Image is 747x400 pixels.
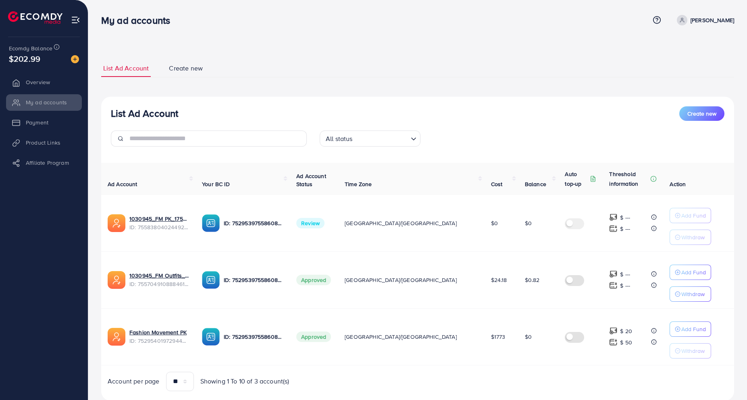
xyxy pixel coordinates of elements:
span: Approved [296,332,331,342]
p: Auto top-up [565,169,588,189]
a: [PERSON_NAME] [674,15,734,25]
span: Account per page [108,377,160,386]
img: top-up amount [609,270,618,278]
span: Ad Account Status [296,172,326,188]
div: <span class='underline'>1030945_FM PK_1759822596175</span></br>7558380402449235984 [129,215,189,231]
span: [GEOGRAPHIC_DATA]/[GEOGRAPHIC_DATA] [345,219,457,227]
p: Withdraw [681,346,705,356]
p: $ --- [620,213,630,222]
span: [GEOGRAPHIC_DATA]/[GEOGRAPHIC_DATA] [345,276,457,284]
button: Withdraw [670,230,711,245]
span: Action [670,180,686,188]
span: Ad Account [108,180,137,188]
button: Withdraw [670,343,711,359]
span: $1773 [491,333,506,341]
span: ID: 7558380402449235984 [129,223,189,231]
span: Your BC ID [202,180,230,188]
span: List Ad Account [103,64,149,73]
p: [PERSON_NAME] [691,15,734,25]
img: ic-ba-acc.ded83a64.svg [202,271,220,289]
p: Add Fund [681,211,706,220]
img: ic-ads-acc.e4c84228.svg [108,214,125,232]
span: $24.18 [491,276,507,284]
img: top-up amount [609,281,618,290]
p: $ --- [620,269,630,279]
a: Fashion Movement PK [129,328,187,336]
button: Withdraw [670,286,711,302]
p: ID: 7529539755860836369 [224,275,283,285]
img: ic-ads-acc.e4c84228.svg [108,271,125,289]
img: top-up amount [609,224,618,233]
span: $0 [525,219,532,227]
span: Approved [296,275,331,285]
span: Balance [525,180,546,188]
p: Withdraw [681,232,705,242]
span: Showing 1 To 10 of 3 account(s) [200,377,289,386]
p: ID: 7529539755860836369 [224,218,283,228]
div: Search for option [320,131,420,147]
p: $ 20 [620,326,632,336]
span: [GEOGRAPHIC_DATA]/[GEOGRAPHIC_DATA] [345,333,457,341]
a: 1030945_FM PK_1759822596175 [129,215,189,223]
span: $0.82 [525,276,540,284]
span: Create new [687,110,716,118]
img: logo [8,11,62,24]
p: Add Fund [681,324,706,334]
span: $202.99 [9,53,40,64]
p: $ 50 [620,338,632,347]
span: Create new [169,64,203,73]
a: 1030945_FM Outfits_1759512825336 [129,272,189,280]
div: <span class='underline'>1030945_FM Outfits_1759512825336</span></br>7557049108884619282 [129,272,189,288]
button: Add Fund [670,208,711,223]
span: Review [296,218,325,228]
img: top-up amount [609,338,618,346]
span: Ecomdy Balance [9,44,52,52]
img: top-up amount [609,213,618,222]
img: ic-ba-acc.ded83a64.svg [202,214,220,232]
span: All status [324,133,354,145]
p: ID: 7529539755860836369 [224,332,283,342]
img: image [71,55,79,63]
button: Create new [679,106,724,121]
span: Cost [491,180,503,188]
div: <span class='underline'>Fashion Movement PK</span></br>7529540197294407681 [129,328,189,345]
button: Add Fund [670,265,711,280]
p: Add Fund [681,267,706,277]
p: $ --- [620,281,630,290]
p: Withdraw [681,289,705,299]
input: Search for option [355,131,408,145]
span: $0 [525,333,532,341]
h3: List Ad Account [111,108,178,119]
p: $ --- [620,224,630,234]
img: ic-ba-acc.ded83a64.svg [202,328,220,346]
span: Time Zone [345,180,372,188]
span: ID: 7529540197294407681 [129,337,189,345]
span: $0 [491,219,498,227]
img: menu [71,15,80,25]
p: Threshold information [609,169,649,189]
img: ic-ads-acc.e4c84228.svg [108,328,125,346]
span: ID: 7557049108884619282 [129,280,189,288]
button: Add Fund [670,321,711,337]
h3: My ad accounts [101,15,177,26]
img: top-up amount [609,327,618,335]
